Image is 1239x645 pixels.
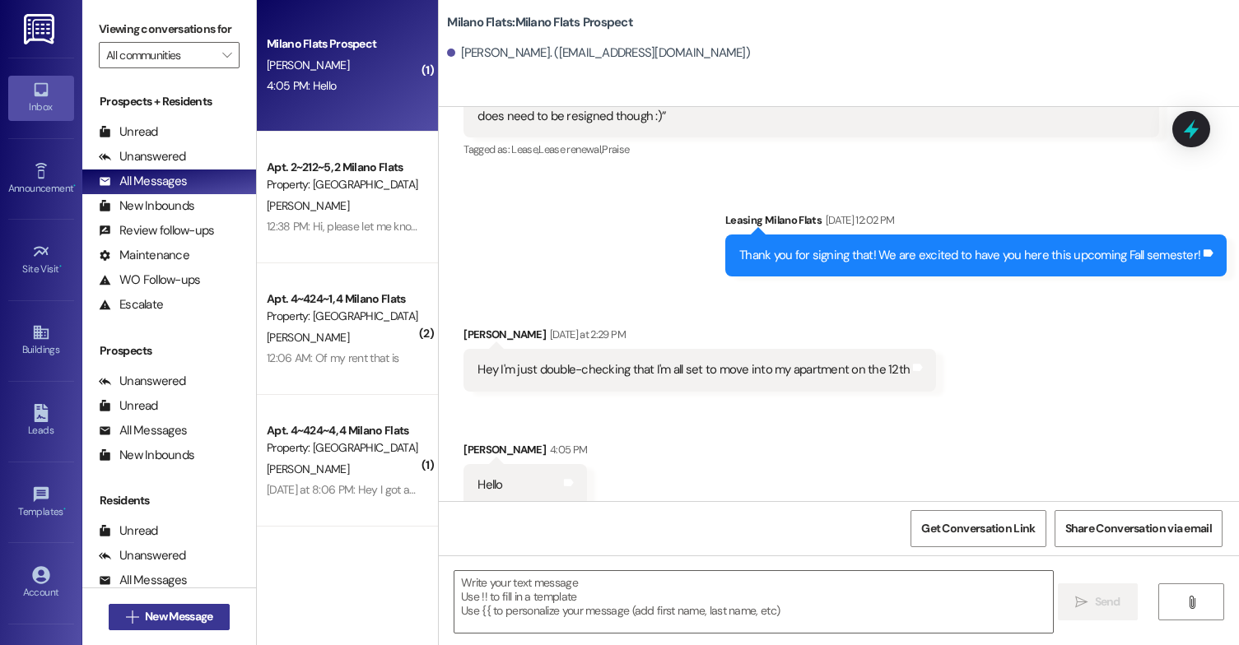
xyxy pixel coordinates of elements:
input: All communities [106,42,213,68]
div: 12:06 AM: Of my rent that is [267,350,398,365]
a: Templates • [8,480,74,525]
div: Unread [99,522,158,540]
span: [PERSON_NAME] [267,330,349,345]
div: Property: [GEOGRAPHIC_DATA] Flats [267,176,419,193]
span: Get Conversation Link [921,520,1035,537]
div: Leasing Milano Flats [725,211,1227,234]
div: Maintenance [99,247,189,264]
div: Milano Flats Prospect [267,35,419,53]
div: All Messages [99,422,187,439]
a: Site Visit • [8,238,74,282]
span: • [59,261,62,272]
a: Account [8,561,74,606]
span: New Message [145,608,212,625]
button: Send [1058,583,1138,620]
div: [DATE] at 2:29 PM [546,326,626,343]
a: Leads [8,399,74,443]
span: Lease , [511,142,538,156]
div: 4:05 PM: Hello [267,78,336,93]
div: [DATE] 12:02 PM [822,211,894,229]
span: [PERSON_NAME] [267,198,349,213]
div: Hello [477,476,502,494]
span: • [73,180,76,192]
button: Get Conversation Link [911,510,1046,547]
div: Prospects [82,342,256,360]
i:  [1185,596,1198,609]
span: [PERSON_NAME] [267,462,349,476]
i:  [126,610,138,624]
label: Viewing conversations for [99,16,240,42]
div: Unanswered [99,373,186,390]
div: [PERSON_NAME] [463,441,587,464]
div: Tagged as: [463,137,1158,161]
div: New Inbounds [99,447,194,464]
div: Unanswered [99,148,186,165]
a: Buildings [8,318,74,363]
div: WO Follow-ups [99,271,200,289]
a: Inbox [8,76,74,120]
div: Hey I'm just double-checking that I'm all set to move into my apartment on the 12th [477,361,910,378]
div: 4:05 PM [546,441,587,458]
span: [PERSON_NAME] [267,58,349,72]
div: Apt. 4~424~4, 4 Milano Flats [267,422,419,439]
div: New Inbounds [99,197,194,215]
div: Property: [GEOGRAPHIC_DATA] Flats [267,439,419,457]
div: Property: [GEOGRAPHIC_DATA] Flats [267,308,419,325]
div: All Messages [99,572,187,589]
div: Unread [99,123,158,141]
button: Share Conversation via email [1055,510,1223,547]
div: Apt. 4~424~1, 4 Milano Flats [267,290,419,308]
div: Unanswered [99,547,186,564]
div: [PERSON_NAME] [463,326,936,349]
div: All Messages [99,173,187,190]
div: ​👍​ to “ Leasing Milano Flats (Milano Flats): Yes it is listed for Fall 2024 not Fall 2025 we did... [477,90,1132,126]
i:  [1075,596,1088,609]
div: Thank you for signing that! We are excited to have you here this upcoming Fall semester! [739,247,1200,264]
span: Lease renewal , [538,142,602,156]
div: Residents [82,492,256,509]
div: Prospects + Residents [82,93,256,110]
button: New Message [109,604,231,630]
span: Send [1095,593,1120,610]
img: ResiDesk Logo [24,14,58,44]
b: Milano Flats: Milano Flats Prospect [447,14,633,31]
div: Escalate [99,296,163,313]
div: Apt. 2~212~5, 2 Milano Flats [267,159,419,176]
div: 12:38 PM: Hi, please let me know if this is okay. I would like to avoid any charges [267,219,640,234]
div: Review follow-ups [99,222,214,239]
div: Unread [99,397,158,415]
span: Praise [602,142,629,156]
span: • [63,503,66,515]
div: [PERSON_NAME]. ([EMAIL_ADDRESS][DOMAIN_NAME]) [447,44,750,62]
span: Share Conversation via email [1065,520,1212,537]
div: [DATE] at 8:06 PM: Hey I got an email saying I have an outstanding charge on my account preventin... [267,482,958,497]
i:  [222,49,231,62]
